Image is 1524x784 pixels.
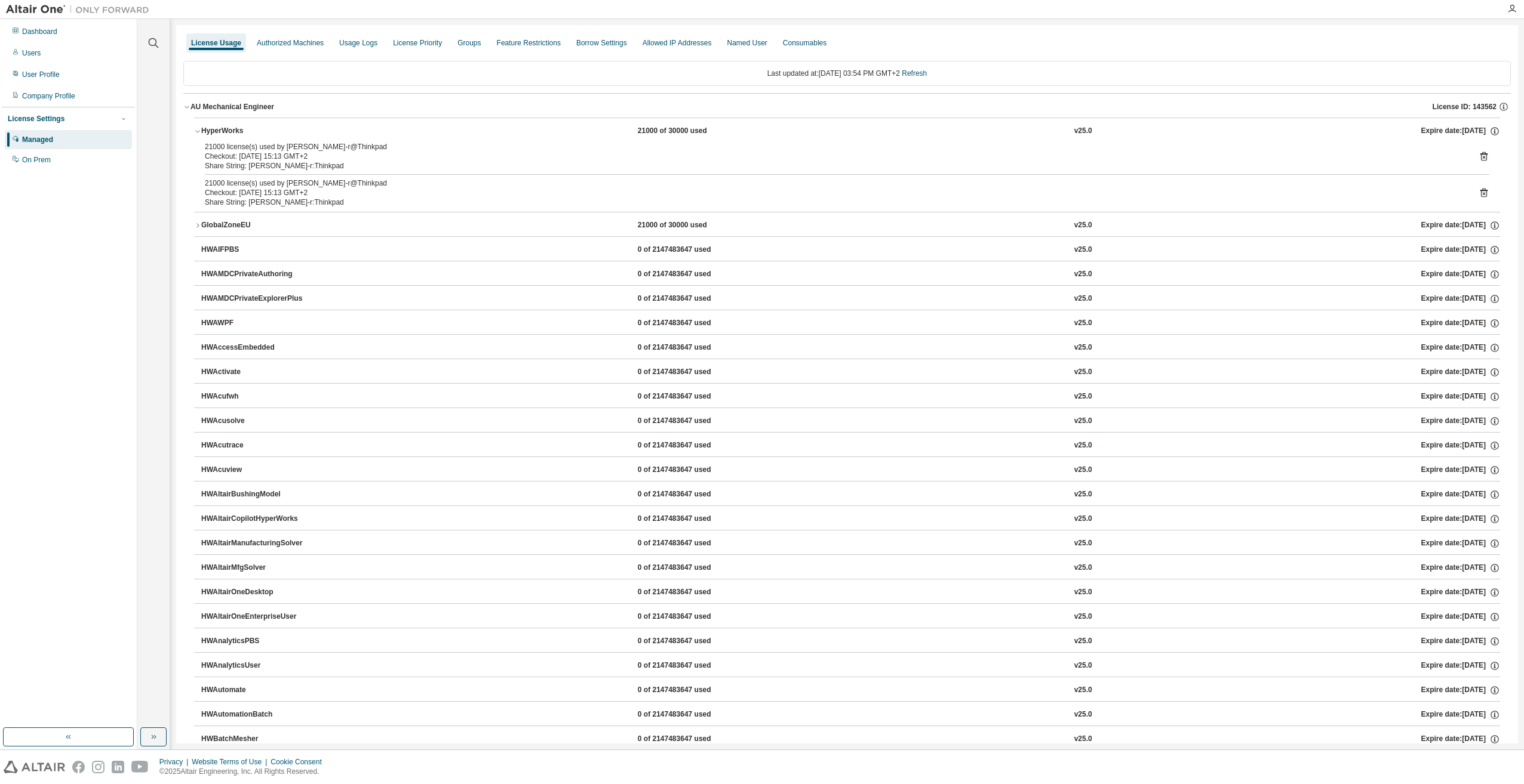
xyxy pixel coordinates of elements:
div: v25.0 [1074,709,1092,720]
div: v25.0 [1074,612,1092,622]
div: Borrow Settings [576,38,627,48]
div: User Profile [22,70,60,79]
div: 0 of 2147483647 used [638,342,745,353]
button: HWAMDCPrivateExplorerPlus0 of 2147483647 usedv25.0Expire date:[DATE] [201,286,1500,312]
div: Expire date: [DATE] [1421,220,1500,231]
div: 0 of 2147483647 used [638,612,745,622]
div: Expire date: [DATE] [1421,538,1500,549]
div: HWAMDCPrivateExplorerPlus [201,294,309,304]
div: v25.0 [1074,465,1092,476]
div: Last updated at: [DATE] 03:54 PM GMT+2 [183,61,1511,86]
button: HWBatchMesher0 of 2147483647 usedv25.0Expire date:[DATE] [201,726,1500,752]
img: facebook.svg [72,761,85,773]
div: Expire date: [DATE] [1421,514,1500,524]
div: Cookie Consent [271,757,328,767]
div: Authorized Machines [257,38,324,48]
div: v25.0 [1074,587,1092,598]
div: v25.0 [1074,318,1092,329]
div: HWAcufwh [201,391,309,402]
div: v25.0 [1074,489,1092,500]
div: Privacy [159,757,192,767]
div: 0 of 2147483647 used [638,709,745,720]
div: 0 of 2147483647 used [638,587,745,598]
div: Expire date: [DATE] [1421,126,1500,137]
div: v25.0 [1074,126,1092,137]
div: Expire date: [DATE] [1421,709,1500,720]
div: Expire date: [DATE] [1421,269,1500,280]
div: 0 of 2147483647 used [638,391,745,402]
div: 0 of 2147483647 used [638,416,745,427]
div: Dashboard [22,27,57,36]
button: HyperWorks21000 of 30000 usedv25.0Expire date:[DATE] [194,118,1500,144]
div: v25.0 [1074,416,1092,427]
div: 0 of 2147483647 used [638,245,745,255]
div: Expire date: [DATE] [1421,660,1500,671]
div: v25.0 [1074,269,1092,280]
div: Company Profile [22,91,75,101]
button: HWAutomationBatch0 of 2147483647 usedv25.0Expire date:[DATE] [201,702,1500,728]
button: HWAltairCopilotHyperWorks0 of 2147483647 usedv25.0Expire date:[DATE] [201,506,1500,532]
div: HWAnalyticsPBS [201,636,309,647]
div: Expire date: [DATE] [1421,612,1500,622]
div: Feature Restrictions [497,38,561,48]
div: HWAWPF [201,318,309,329]
div: 0 of 2147483647 used [638,489,745,500]
div: Expire date: [DATE] [1421,636,1500,647]
div: HWAltairMfgSolver [201,563,309,573]
div: 0 of 2147483647 used [638,563,745,573]
div: HWAltairManufacturingSolver [201,538,309,549]
div: 0 of 2147483647 used [638,440,745,451]
div: Expire date: [DATE] [1421,391,1500,402]
div: HWAltairCopilotHyperWorks [201,514,309,524]
button: GlobalZoneEU21000 of 30000 usedv25.0Expire date:[DATE] [194,212,1500,239]
div: v25.0 [1074,538,1092,549]
div: Expire date: [DATE] [1421,367,1500,378]
div: 0 of 2147483647 used [638,318,745,329]
div: HWAutomationBatch [201,709,309,720]
div: Expire date: [DATE] [1421,416,1500,427]
button: HWAnalyticsPBS0 of 2147483647 usedv25.0Expire date:[DATE] [201,628,1500,655]
div: HWAcusolve [201,416,309,427]
div: Expire date: [DATE] [1421,318,1500,329]
button: HWAltairOneEnterpriseUser0 of 2147483647 usedv25.0Expire date:[DATE] [201,604,1500,630]
div: Expire date: [DATE] [1421,563,1500,573]
div: Groups [457,38,481,48]
div: GlobalZoneEU [201,220,309,231]
div: v25.0 [1074,440,1092,451]
div: Named User [727,38,767,48]
img: Altair One [6,4,155,16]
div: Managed [22,135,53,144]
div: License Priority [393,38,442,48]
div: 0 of 2147483647 used [638,294,745,304]
div: v25.0 [1074,685,1092,696]
div: Share String: [PERSON_NAME]-r:Thinkpad [205,161,1461,171]
div: Expire date: [DATE] [1421,489,1500,500]
div: v25.0 [1074,220,1092,231]
div: HWAcuview [201,465,309,476]
div: Expire date: [DATE] [1421,440,1500,451]
div: 21000 license(s) used by [PERSON_NAME]-r@Thinkpad [205,142,1461,152]
div: HWAutomate [201,685,309,696]
img: linkedin.svg [112,761,124,773]
button: HWAltairManufacturingSolver0 of 2147483647 usedv25.0Expire date:[DATE] [201,530,1500,557]
div: Usage Logs [339,38,377,48]
div: HWAMDCPrivateAuthoring [201,269,309,280]
div: 0 of 2147483647 used [638,514,745,524]
button: HWAcuview0 of 2147483647 usedv25.0Expire date:[DATE] [201,457,1500,483]
img: instagram.svg [92,761,105,773]
div: 21000 of 30000 used [638,126,745,137]
div: v25.0 [1074,294,1092,304]
div: License Settings [8,114,64,124]
div: 0 of 2147483647 used [638,636,745,647]
div: HWAnalyticsUser [201,660,309,671]
div: HWAccessEmbedded [201,342,309,353]
button: HWAcufwh0 of 2147483647 usedv25.0Expire date:[DATE] [201,384,1500,410]
button: HWAltairMfgSolver0 of 2147483647 usedv25.0Expire date:[DATE] [201,555,1500,581]
div: 0 of 2147483647 used [638,367,745,378]
div: v25.0 [1074,367,1092,378]
img: youtube.svg [131,761,149,773]
button: HWAccessEmbedded0 of 2147483647 usedv25.0Expire date:[DATE] [201,335,1500,361]
div: v25.0 [1074,514,1092,524]
div: Expire date: [DATE] [1421,465,1500,476]
div: 0 of 2147483647 used [638,538,745,549]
